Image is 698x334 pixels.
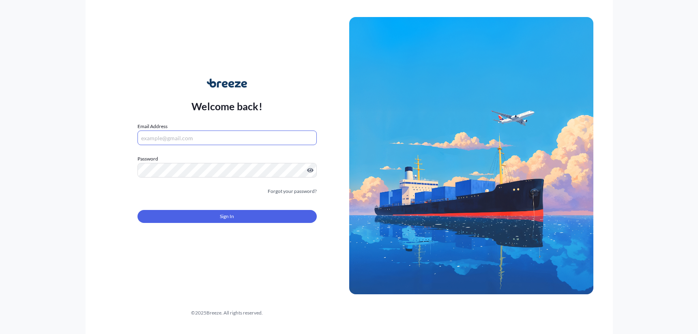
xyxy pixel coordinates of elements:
[137,155,317,163] label: Password
[268,187,317,195] a: Forgot your password?
[137,210,317,223] button: Sign In
[307,167,314,173] button: Show password
[137,122,168,131] label: Email Address
[220,212,234,221] span: Sign In
[137,131,317,145] input: example@gmail.com
[105,309,349,317] div: © 2025 Breeze. All rights reserved.
[349,17,593,294] img: Ship illustration
[191,100,262,113] p: Welcome back!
